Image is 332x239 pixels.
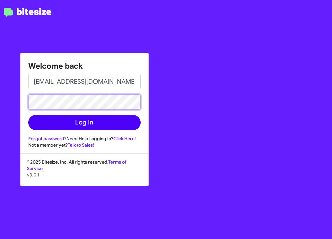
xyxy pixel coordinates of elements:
a: Talk to Sales! [68,142,94,148]
a: Forgot password? [28,136,66,141]
div: © 2025 Bitesize, Inc. All rights reserved. [21,159,148,186]
a: Click Here! [113,136,136,141]
a: Terms of Service [27,159,126,171]
div: Not a member yet? [28,142,141,148]
input: Email address [28,74,141,89]
div: Need Help Logging In? [28,135,141,142]
h1: Welcome back [28,61,141,71]
p: v3.0.1 [27,172,142,178]
button: Log In [28,115,141,130]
